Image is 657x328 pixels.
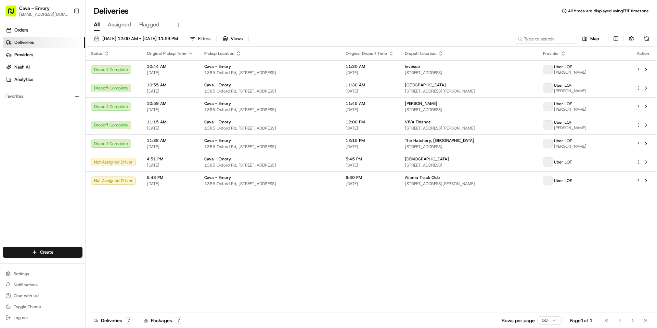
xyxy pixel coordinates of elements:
[19,12,68,17] button: [EMAIL_ADDRESS][DOMAIN_NAME]
[554,178,572,183] span: Uber LOF
[554,107,587,112] span: [PERSON_NAME]
[346,64,394,69] span: 11:30 AM
[3,62,85,73] a: Nash AI
[147,82,193,88] span: 10:55 AM
[405,125,532,131] span: [STREET_ADDRESS][PERSON_NAME]
[14,293,39,299] span: Chat with us!
[14,304,41,309] span: Toggle Theme
[405,175,440,180] span: Atlanta Track Club
[405,64,420,69] span: Invesco
[405,101,437,106] span: [PERSON_NAME]
[405,51,437,56] span: Dropoff Location
[3,3,71,19] button: Cava - Emory[EMAIL_ADDRESS][DOMAIN_NAME]
[3,49,85,60] a: Providers
[405,162,532,168] span: [STREET_ADDRESS]
[14,27,28,33] span: Orders
[94,5,129,16] h1: Deliveries
[346,175,394,180] span: 6:30 PM
[405,138,474,143] span: The Hatchery, [GEOGRAPHIC_DATA]
[14,315,28,320] span: Log out
[405,107,532,112] span: [STREET_ADDRESS]
[147,70,193,75] span: [DATE]
[204,144,335,149] span: 1385 Oxford Rd, [STREET_ADDRESS]
[147,162,193,168] span: [DATE]
[125,317,132,324] div: 7
[570,317,593,324] div: Page 1 of 1
[346,101,394,106] span: 11:45 AM
[554,125,587,131] span: [PERSON_NAME]
[568,8,649,14] span: All times are displayed using EDT timezone
[346,70,394,75] span: [DATE]
[204,70,335,75] span: 1385 Oxford Rd, [STREET_ADDRESS]
[346,125,394,131] span: [DATE]
[3,247,82,258] button: Create
[147,101,193,106] span: 10:59 AM
[175,317,182,324] div: 7
[554,138,572,144] span: Uber LOF
[3,291,82,301] button: Chat with us!
[405,88,532,94] span: [STREET_ADDRESS][PERSON_NAME]
[204,82,231,88] span: Cava - Emory
[14,64,30,70] span: Nash AI
[108,21,131,29] span: Assigned
[14,271,29,277] span: Settings
[554,144,587,149] span: [PERSON_NAME]
[94,21,100,29] span: All
[346,88,394,94] span: [DATE]
[554,101,572,107] span: Uber LOF
[204,125,335,131] span: 1385 Oxford Rd, [STREET_ADDRESS]
[204,64,231,69] span: Cava - Emory
[346,156,394,162] span: 5:45 PM
[636,51,650,56] div: Action
[3,313,82,323] button: Log out
[40,249,53,255] span: Create
[147,138,193,143] span: 11:38 AM
[554,88,587,94] span: [PERSON_NAME]
[91,34,181,44] button: [DATE] 12:00 AM - [DATE] 11:59 PM
[14,282,38,288] span: Notifications
[147,175,193,180] span: 5:43 PM
[139,21,159,29] span: Flagged
[144,317,182,324] div: Packages
[204,175,231,180] span: Cava - Emory
[346,107,394,112] span: [DATE]
[346,51,387,56] span: Original Dropoff Time
[204,107,335,112] span: 1385 Oxford Rd, [STREET_ADDRESS]
[94,317,132,324] div: Deliveries
[405,70,532,75] span: [STREET_ADDRESS]
[147,144,193,149] span: [DATE]
[502,317,535,324] p: Rows per page
[346,144,394,149] span: [DATE]
[219,34,246,44] button: Views
[405,181,532,186] span: [STREET_ADDRESS][PERSON_NAME]
[405,82,446,88] span: [GEOGRAPHIC_DATA]
[346,162,394,168] span: [DATE]
[147,64,193,69] span: 10:44 AM
[3,302,82,312] button: Toggle Theme
[19,5,50,12] span: Cava - Emory
[147,125,193,131] span: [DATE]
[14,52,33,58] span: Providers
[14,76,33,83] span: Analytics
[3,91,82,102] div: Favorites
[346,181,394,186] span: [DATE]
[554,83,572,88] span: Uber LOF
[405,144,532,149] span: [STREET_ADDRESS]
[204,162,335,168] span: 1385 Oxford Rd, [STREET_ADDRESS]
[198,36,210,42] span: Filters
[405,119,431,125] span: VIVA Finance
[147,88,193,94] span: [DATE]
[3,74,85,85] a: Analytics
[3,280,82,290] button: Notifications
[346,138,394,143] span: 12:15 PM
[642,34,652,44] button: Refresh
[187,34,214,44] button: Filters
[346,119,394,125] span: 12:00 PM
[204,119,231,125] span: Cava - Emory
[14,39,34,46] span: Deliveries
[346,82,394,88] span: 11:30 AM
[543,51,559,56] span: Provider
[579,34,602,44] button: Map
[515,34,576,44] input: Type to search
[405,156,449,162] span: [DEMOGRAPHIC_DATA]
